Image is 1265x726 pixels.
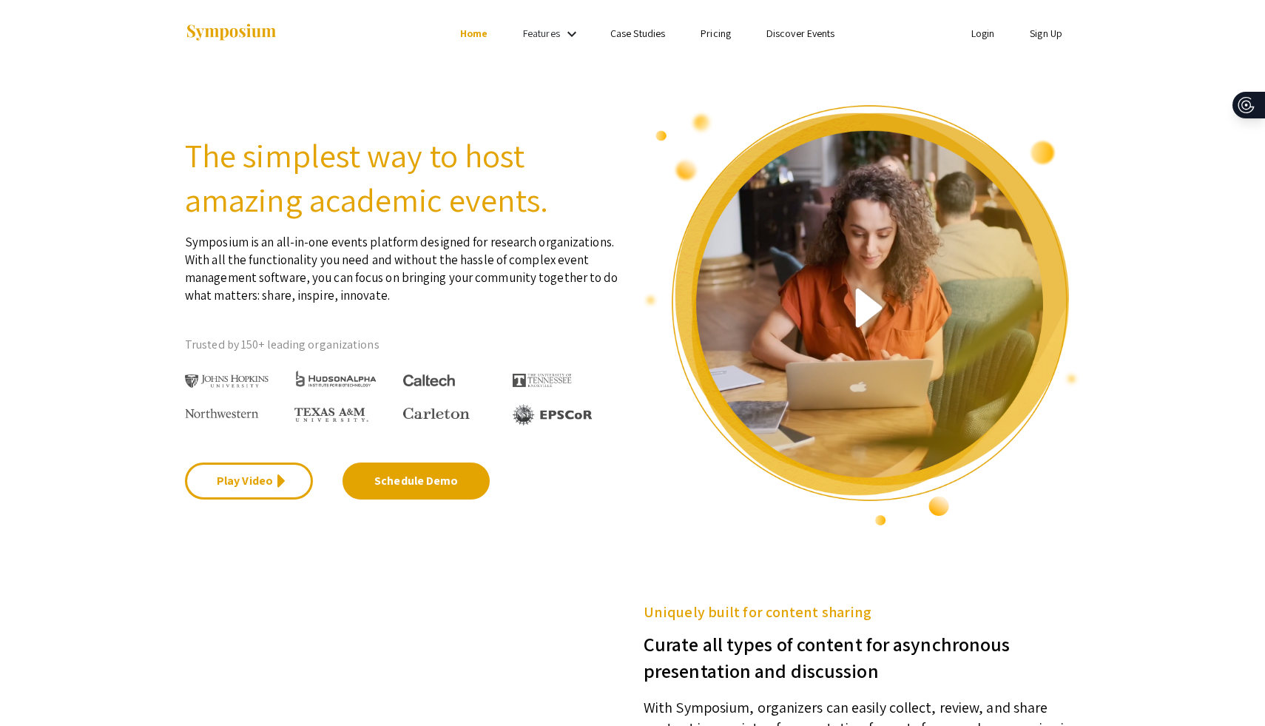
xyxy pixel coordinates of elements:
[343,463,490,500] a: Schedule Demo
[185,23,277,43] img: Symposium by ForagerOne
[513,404,594,426] img: EPSCOR
[185,133,621,222] h2: The simplest way to host amazing academic events.
[185,409,259,417] img: Northwestern
[766,27,835,40] a: Discover Events
[563,25,581,43] mat-icon: Expand Features list
[403,374,455,387] img: Caltech
[185,334,621,356] p: Trusted by 150+ leading organizations
[971,27,995,40] a: Login
[523,27,560,40] a: Features
[294,408,368,423] img: Texas A&M University
[460,27,488,40] a: Home
[701,27,731,40] a: Pricing
[1030,27,1062,40] a: Sign Up
[513,374,572,387] img: The University of Tennessee
[644,601,1080,623] h5: Uniquely built for content sharing
[185,374,269,389] img: Johns Hopkins University
[644,104,1080,527] img: video overview of Symposium
[610,27,665,40] a: Case Studies
[185,463,313,500] a: Play Video
[294,370,378,387] img: HudsonAlpha
[185,222,621,304] p: Symposium is an all-in-one events platform designed for research organizations. With all the func...
[644,623,1080,684] h3: Curate all types of content for asynchronous presentation and discussion
[403,408,470,420] img: Carleton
